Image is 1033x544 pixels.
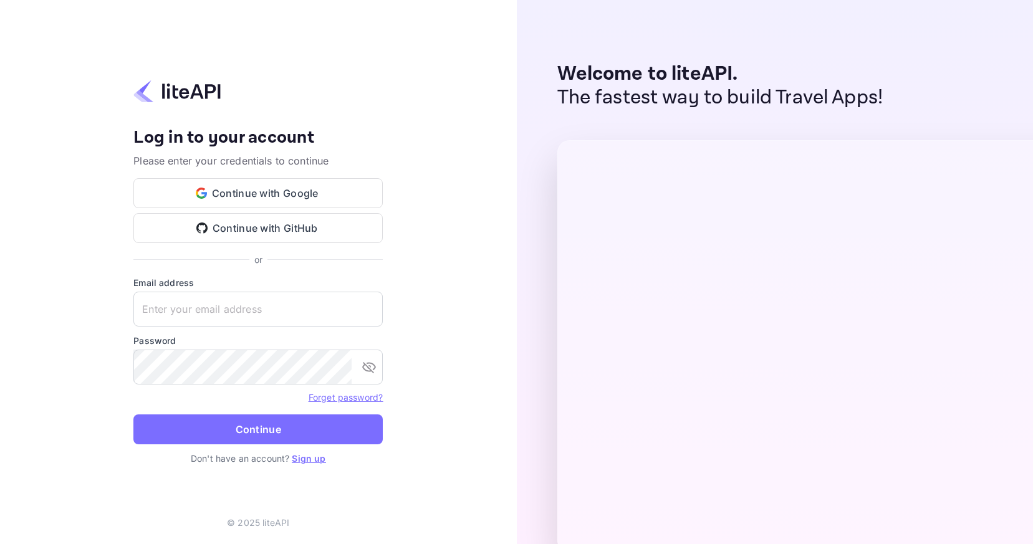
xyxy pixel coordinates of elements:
label: Password [133,334,383,347]
a: Forget password? [309,391,383,403]
button: Continue with GitHub [133,213,383,243]
p: Welcome to liteAPI. [557,62,883,86]
img: liteapi [133,79,221,103]
p: or [254,253,262,266]
button: Continue [133,414,383,444]
input: Enter your email address [133,292,383,327]
p: © 2025 liteAPI [227,516,289,529]
h4: Log in to your account [133,127,383,149]
button: toggle password visibility [357,355,382,379]
a: Forget password? [309,392,383,403]
p: The fastest way to build Travel Apps! [557,86,883,110]
label: Email address [133,276,383,289]
a: Sign up [292,453,325,464]
button: Continue with Google [133,178,383,208]
p: Please enter your credentials to continue [133,153,383,168]
p: Don't have an account? [133,452,383,465]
